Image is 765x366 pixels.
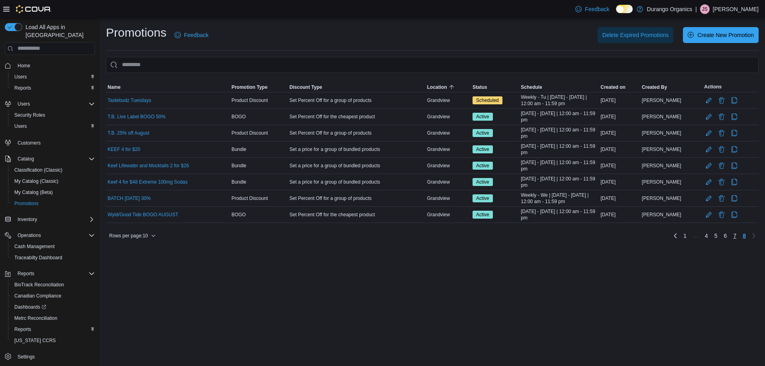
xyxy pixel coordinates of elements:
[427,114,450,120] span: Grandview
[14,215,95,224] span: Inventory
[521,192,597,205] span: Weekly - We | [DATE] - [DATE] | 12:00 am - 11:59 pm
[11,291,95,301] span: Canadian Compliance
[2,230,98,241] button: Operations
[11,336,95,345] span: Washington CCRS
[642,195,681,202] span: [PERSON_NAME]
[521,84,542,90] span: Schedule
[598,27,674,43] button: Delete Expired Promotions
[671,229,759,242] nav: Pagination for table:
[427,146,450,153] span: Grandview
[521,143,597,156] span: [DATE] - [DATE] | 12:00 am - 11:59 pm
[519,82,599,92] button: Schedule
[8,335,98,346] button: [US_STATE] CCRS
[599,210,640,219] div: [DATE]
[473,211,493,219] span: Active
[14,282,64,288] span: BioTrack Reconciliation
[108,146,140,153] a: KEEF 4 for $20
[714,232,718,240] span: 5
[599,194,640,203] div: [DATE]
[572,1,612,17] a: Feedback
[14,337,56,344] span: [US_STATE] CCRS
[14,154,37,164] button: Catalog
[11,165,95,175] span: Classification (Classic)
[473,178,493,186] span: Active
[18,101,30,107] span: Users
[730,210,739,219] button: Clone Promotion
[704,177,714,187] button: Edit Promotion
[18,232,41,239] span: Operations
[476,113,489,120] span: Active
[473,194,493,202] span: Active
[14,61,95,70] span: Home
[8,121,98,132] button: Users
[8,313,98,324] button: Metrc Reconciliation
[599,145,640,154] div: [DATE]
[11,253,95,262] span: Traceabilty Dashboard
[717,112,726,121] button: Delete Promotion
[14,154,95,164] span: Catalog
[713,4,759,14] p: [PERSON_NAME]
[11,242,58,251] a: Cash Management
[717,177,726,187] button: Delete Promotion
[288,128,426,138] div: Set Percent Off for a group of products
[108,195,151,202] a: BATCH [DATE] 30%
[585,5,609,13] span: Feedback
[8,290,98,301] button: Canadian Compliance
[8,82,98,94] button: Reports
[642,114,681,120] span: [PERSON_NAME]
[704,194,714,203] button: Edit Promotion
[599,177,640,187] div: [DATE]
[109,233,148,239] span: Rows per page : 10
[730,145,739,154] button: Clone Promotion
[184,31,208,39] span: Feedback
[702,229,711,242] a: Page 4 of 8
[14,200,39,207] span: Promotions
[2,60,98,71] button: Home
[288,82,426,92] button: Discount Type
[288,96,426,105] div: Set Percent Off for a group of products
[108,162,189,169] a: Keef Lifewater and Mocktails 2 for $26
[8,252,98,263] button: Traceabilty Dashboard
[717,194,726,203] button: Delete Promotion
[427,84,447,90] span: Location
[14,243,55,250] span: Cash Management
[730,161,739,170] button: Clone Promotion
[18,156,34,162] span: Catalog
[642,97,681,104] span: [PERSON_NAME]
[14,99,33,109] button: Users
[18,216,37,223] span: Inventory
[14,215,40,224] button: Inventory
[695,4,697,14] p: |
[683,27,759,43] button: Create New Promotion
[11,176,95,186] span: My Catalog (Classic)
[14,293,61,299] span: Canadian Compliance
[683,232,687,240] span: 1
[717,128,726,138] button: Delete Promotion
[14,269,95,278] span: Reports
[11,313,61,323] a: Metrc Reconciliation
[11,325,95,334] span: Reports
[18,270,34,277] span: Reports
[599,82,640,92] button: Created on
[14,74,27,80] span: Users
[717,161,726,170] button: Delete Promotion
[642,146,681,153] span: [PERSON_NAME]
[473,129,493,137] span: Active
[106,231,159,241] button: Rows per page:10
[106,82,230,92] button: Name
[730,112,739,121] button: Clone Promotion
[616,5,633,13] input: Dark Mode
[8,279,98,290] button: BioTrack Reconciliation
[8,164,98,176] button: Classification (Classic)
[14,231,95,240] span: Operations
[427,179,450,185] span: Grandview
[697,31,754,39] span: Create New Promotion
[11,72,30,82] a: Users
[11,110,48,120] a: Security Roles
[11,313,95,323] span: Metrc Reconciliation
[18,63,30,69] span: Home
[476,162,489,169] span: Active
[640,82,702,92] button: Created By
[11,110,95,120] span: Security Roles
